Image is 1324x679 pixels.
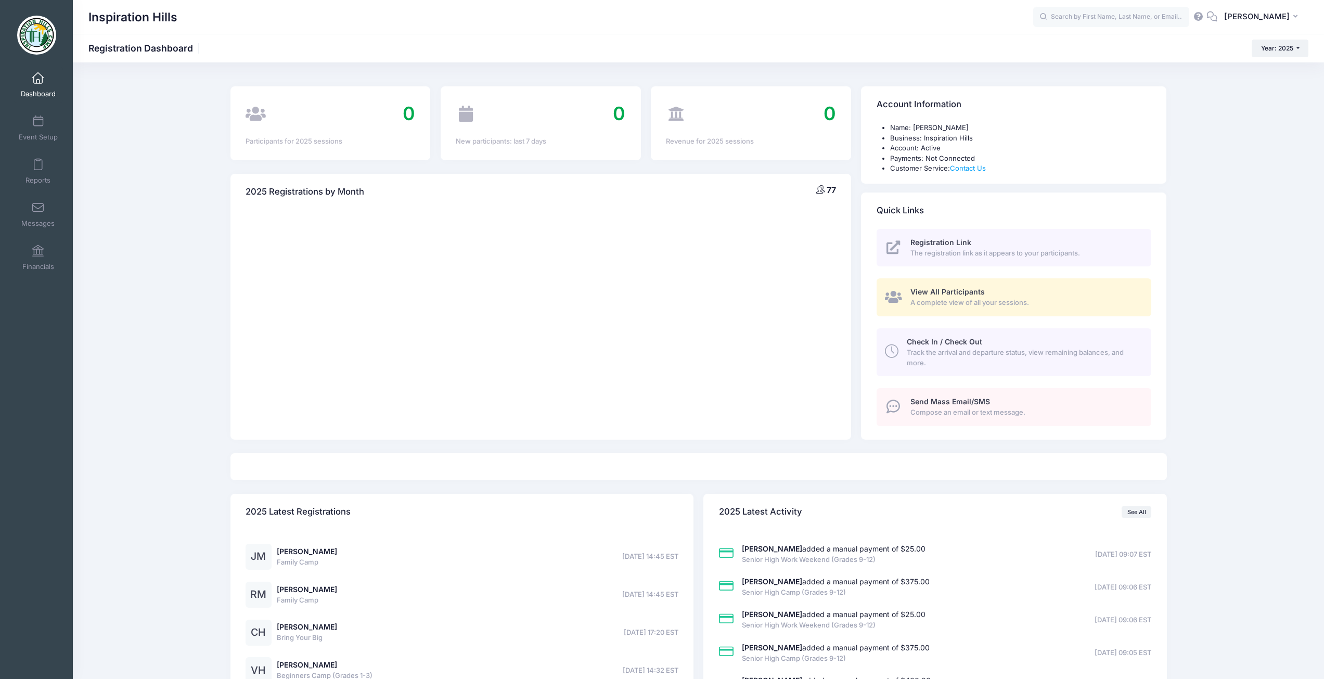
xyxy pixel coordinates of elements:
[88,5,177,29] h1: Inspiration Hills
[1095,648,1151,658] span: [DATE] 09:05 EST
[1224,11,1290,22] span: [PERSON_NAME]
[25,176,50,185] span: Reports
[246,667,272,675] a: VH
[246,553,272,561] a: JM
[21,219,55,228] span: Messages
[277,557,337,568] span: Family Camp
[19,133,58,142] span: Event Setup
[1252,40,1308,57] button: Year: 2025
[1217,5,1308,29] button: [PERSON_NAME]
[910,298,1140,308] span: A complete view of all your sessions.
[890,123,1151,133] li: Name: [PERSON_NAME]
[613,102,625,125] span: 0
[910,287,985,296] span: View All Participants
[1095,615,1151,625] span: [DATE] 09:06 EST
[742,610,802,619] strong: [PERSON_NAME]
[623,665,678,676] span: [DATE] 14:32 EST
[742,544,802,553] strong: [PERSON_NAME]
[910,248,1140,259] span: The registration link as it appears to your participants.
[742,654,930,664] span: Senior High Camp (Grades 9-12)
[907,348,1139,368] span: Track the arrival and departure status, view remaining balances, and more.
[890,133,1151,144] li: Business: Inspiration Hills
[890,163,1151,174] li: Customer Service:
[742,577,930,586] a: [PERSON_NAME]added a manual payment of $375.00
[910,238,971,247] span: Registration Link
[22,262,54,271] span: Financials
[246,497,351,527] h4: 2025 Latest Registrations
[622,590,678,600] span: [DATE] 14:45 EST
[890,153,1151,164] li: Payments: Not Connected
[403,102,415,125] span: 0
[14,67,63,103] a: Dashboard
[277,585,337,594] a: [PERSON_NAME]
[742,643,930,652] a: [PERSON_NAME]added a manual payment of $375.00
[21,89,56,98] span: Dashboard
[742,620,925,631] span: Senior High Work Weekend (Grades 9-12)
[742,610,925,619] a: [PERSON_NAME]added a manual payment of $25.00
[1095,549,1151,560] span: [DATE] 09:07 EST
[877,196,924,225] h4: Quick Links
[277,547,337,556] a: [PERSON_NAME]
[456,136,625,147] div: New participants: last 7 days
[246,629,272,637] a: CH
[742,577,802,586] strong: [PERSON_NAME]
[910,397,990,406] span: Send Mass Email/SMS
[246,582,272,608] div: RM
[277,633,337,643] span: Bring Your Big
[14,196,63,233] a: Messages
[742,555,925,565] span: Senior High Work Weekend (Grades 9-12)
[719,497,802,527] h4: 2025 Latest Activity
[827,185,836,195] span: 77
[17,16,56,55] img: Inspiration Hills
[666,136,835,147] div: Revenue for 2025 sessions
[890,143,1151,153] li: Account: Active
[624,627,678,638] span: [DATE] 17:20 EST
[877,388,1151,426] a: Send Mass Email/SMS Compose an email or text message.
[622,552,678,562] span: [DATE] 14:45 EST
[877,90,961,120] h4: Account Information
[246,591,272,599] a: RM
[907,337,982,346] span: Check In / Check Out
[277,660,337,669] a: [PERSON_NAME]
[950,164,986,172] a: Contact Us
[277,595,337,606] span: Family Camp
[742,587,930,598] span: Senior High Camp (Grades 9-12)
[910,407,1140,418] span: Compose an email or text message.
[742,544,925,553] a: [PERSON_NAME]added a manual payment of $25.00
[877,328,1151,376] a: Check In / Check Out Track the arrival and departure status, view remaining balances, and more.
[14,110,63,146] a: Event Setup
[277,622,337,631] a: [PERSON_NAME]
[88,43,202,54] h1: Registration Dashboard
[877,229,1151,267] a: Registration Link The registration link as it appears to your participants.
[14,239,63,276] a: Financials
[742,643,802,652] strong: [PERSON_NAME]
[1261,44,1293,52] span: Year: 2025
[824,102,836,125] span: 0
[246,136,415,147] div: Participants for 2025 sessions
[877,278,1151,316] a: View All Participants A complete view of all your sessions.
[14,153,63,189] a: Reports
[246,620,272,646] div: CH
[246,177,364,207] h4: 2025 Registrations by Month
[1122,506,1151,518] a: See All
[246,544,272,570] div: JM
[1033,7,1189,28] input: Search by First Name, Last Name, or Email...
[1095,582,1151,593] span: [DATE] 09:06 EST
